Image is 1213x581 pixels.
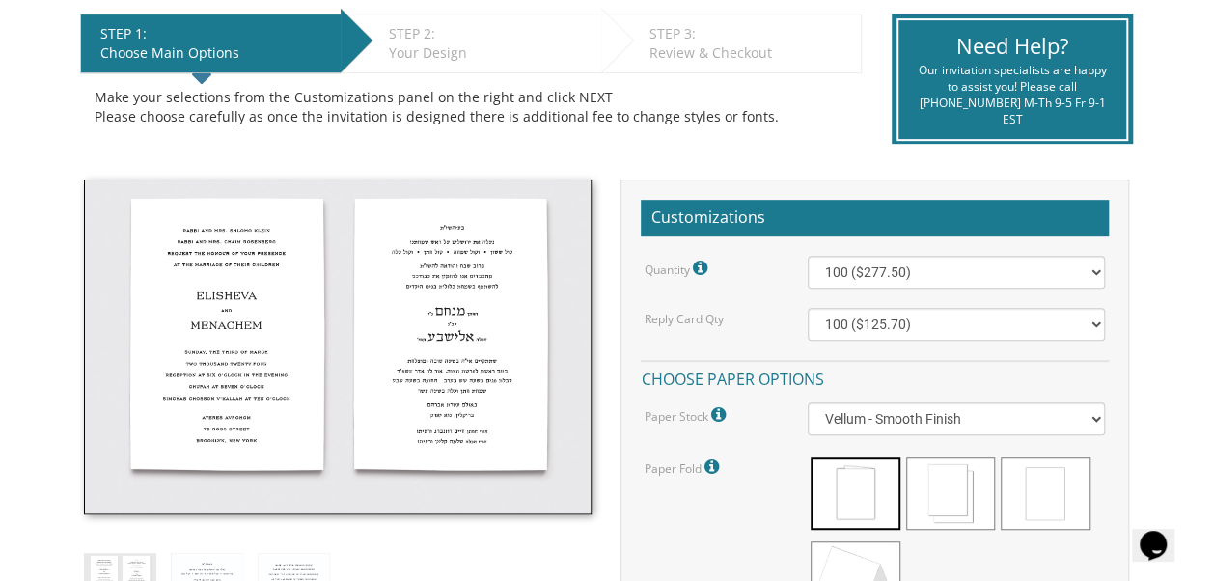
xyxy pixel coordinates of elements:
label: Quantity [645,256,712,281]
div: Choose Main Options [100,43,331,63]
img: style2_thumb.jpg [84,180,593,514]
div: STEP 3: [649,24,851,43]
div: STEP 2: [389,24,592,43]
label: Paper Fold [645,455,724,480]
div: Our invitation specialists are happy to assist you! Please call [PHONE_NUMBER] M-Th 9-5 Fr 9-1 EST [913,62,1112,128]
div: Make your selections from the Customizations panel on the right and click NEXT Please choose care... [95,88,847,126]
div: Review & Checkout [649,43,851,63]
div: Need Help? [913,31,1112,61]
label: Reply Card Qty [645,311,724,327]
h4: Choose paper options [641,360,1109,394]
div: STEP 1: [100,24,331,43]
div: Your Design [389,43,592,63]
iframe: chat widget [1132,504,1194,562]
h2: Customizations [641,200,1109,236]
label: Paper Stock [645,402,731,428]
